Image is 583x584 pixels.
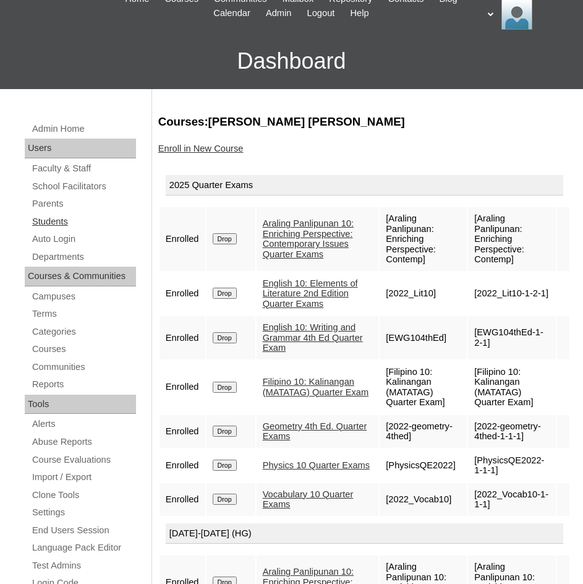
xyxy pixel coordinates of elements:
[158,114,571,130] h3: Courses:[PERSON_NAME] [PERSON_NAME]
[263,489,354,510] a: Vocabulary 10 Quarter Exams
[468,272,556,316] td: [2022_Lit10-1-2-1]
[160,272,205,316] td: Enrolled
[31,452,136,468] a: Course Evaluations
[213,233,237,244] input: Drop
[380,415,467,448] td: [2022-geometry-4thed]
[31,487,136,503] a: Clone Tools
[31,196,136,212] a: Parents
[31,324,136,340] a: Categories
[31,341,136,357] a: Courses
[31,179,136,194] a: School Facilitators
[31,214,136,230] a: Students
[207,6,256,20] a: Calendar
[31,289,136,304] a: Campuses
[263,460,370,470] a: Physics 10 Quarter Exams
[31,231,136,247] a: Auto Login
[468,316,556,359] td: [EWG104thEd-1-2-1]
[380,207,467,271] td: [Araling Panlipunan: Enriching Perspective: Contemp]
[380,272,467,316] td: [2022_Lit10]
[213,382,237,393] input: Drop
[31,359,136,375] a: Communities
[468,207,556,271] td: [Araling Panlipunan: Enriching Perspective: Contemp]
[160,316,205,359] td: Enrolled
[263,421,367,442] a: Geometry 4th Ed. Quarter Exams
[266,6,292,20] span: Admin
[31,377,136,392] a: Reports
[263,377,369,397] a: Filipino 10: Kalinangan (MATATAG) Quarter Exam
[468,483,556,516] td: [2022_Vocab10-1-1-1]
[31,558,136,573] a: Test Admins
[31,505,136,520] a: Settings
[31,306,136,322] a: Terms
[468,449,556,482] td: [PhysicsQE2022-1-1-1]
[6,33,577,89] h3: Dashboard
[25,395,136,414] div: Tools
[344,6,375,20] a: Help
[160,449,205,482] td: Enrolled
[160,483,205,516] td: Enrolled
[31,249,136,265] a: Departments
[31,416,136,432] a: Alerts
[25,267,136,286] div: Courses & Communities
[158,144,244,153] a: Enroll in New Course
[380,361,467,414] td: [Filipino 10: Kalinangan (MATATAG) Quarter Exam]
[213,6,250,20] span: Calendar
[25,139,136,158] div: Users
[213,288,237,299] input: Drop
[31,470,136,485] a: Import / Export
[166,523,563,544] div: [DATE]-[DATE] (HG)
[160,415,205,448] td: Enrolled
[380,316,467,359] td: [EWG104thEd]
[31,434,136,450] a: Abuse Reports
[213,460,237,471] input: Drop
[160,361,205,414] td: Enrolled
[301,6,341,20] a: Logout
[213,332,237,343] input: Drop
[350,6,368,20] span: Help
[468,415,556,448] td: [2022-geometry-4thed-1-1-1]
[166,175,563,196] div: 2025 Quarter Exams
[31,161,136,176] a: Faculty & Staff
[263,322,363,353] a: English 10: Writing and Grammar 4th Ed Quarter Exam
[260,6,298,20] a: Admin
[31,523,136,538] a: End Users Session
[263,278,358,309] a: English 10: Elements of Literature 2nd Edition Quarter Exams
[380,449,467,482] td: [PhysicsQE2022]
[380,483,467,516] td: [2022_Vocab10]
[31,540,136,556] a: Language Pack Editor
[160,207,205,271] td: Enrolled
[263,218,354,259] a: Araling Panlipunan 10: Enriching Perspective: Contemporary Issues Quarter Exams
[213,426,237,437] input: Drop
[468,361,556,414] td: [Filipino 10: Kalinangan (MATATAG) Quarter Exam]
[213,494,237,505] input: Drop
[31,121,136,137] a: Admin Home
[307,6,335,20] span: Logout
